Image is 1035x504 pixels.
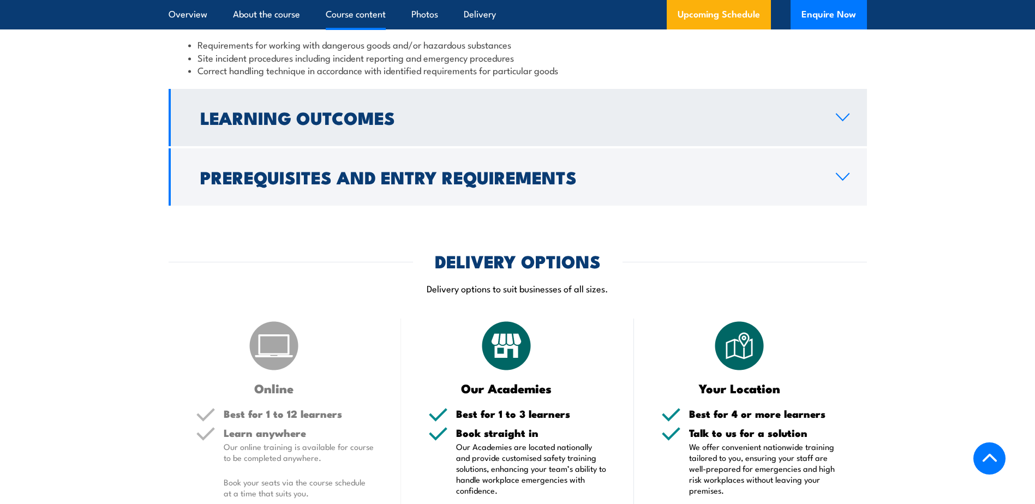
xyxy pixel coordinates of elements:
a: Prerequisites and Entry Requirements [169,148,867,206]
h5: Best for 1 to 12 learners [224,409,374,419]
h3: Our Academies [428,382,585,394]
h5: Best for 4 or more learners [689,409,840,419]
a: Learning Outcomes [169,89,867,146]
h3: Online [196,382,352,394]
p: We offer convenient nationwide training tailored to you, ensuring your staff are well-prepared fo... [689,441,840,496]
h2: Prerequisites and Entry Requirements [200,169,818,184]
h5: Best for 1 to 3 learners [456,409,607,419]
h5: Talk to us for a solution [689,428,840,438]
p: Delivery options to suit businesses of all sizes. [169,282,867,295]
h5: Learn anywhere [224,428,374,438]
p: Our online training is available for course to be completed anywhere. [224,441,374,463]
h2: DELIVERY OPTIONS [435,253,601,268]
h3: Your Location [661,382,818,394]
p: Our Academies are located nationally and provide customised safety training solutions, enhancing ... [456,441,607,496]
h2: Learning Outcomes [200,110,818,125]
h5: Book straight in [456,428,607,438]
li: Correct handling technique in accordance with identified requirements for particular goods [188,64,847,76]
p: Book your seats via the course schedule at a time that suits you. [224,477,374,499]
li: Requirements for working with dangerous goods and/or hazardous substances [188,38,847,51]
li: Site incident procedures including incident reporting and emergency procedures [188,51,847,64]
